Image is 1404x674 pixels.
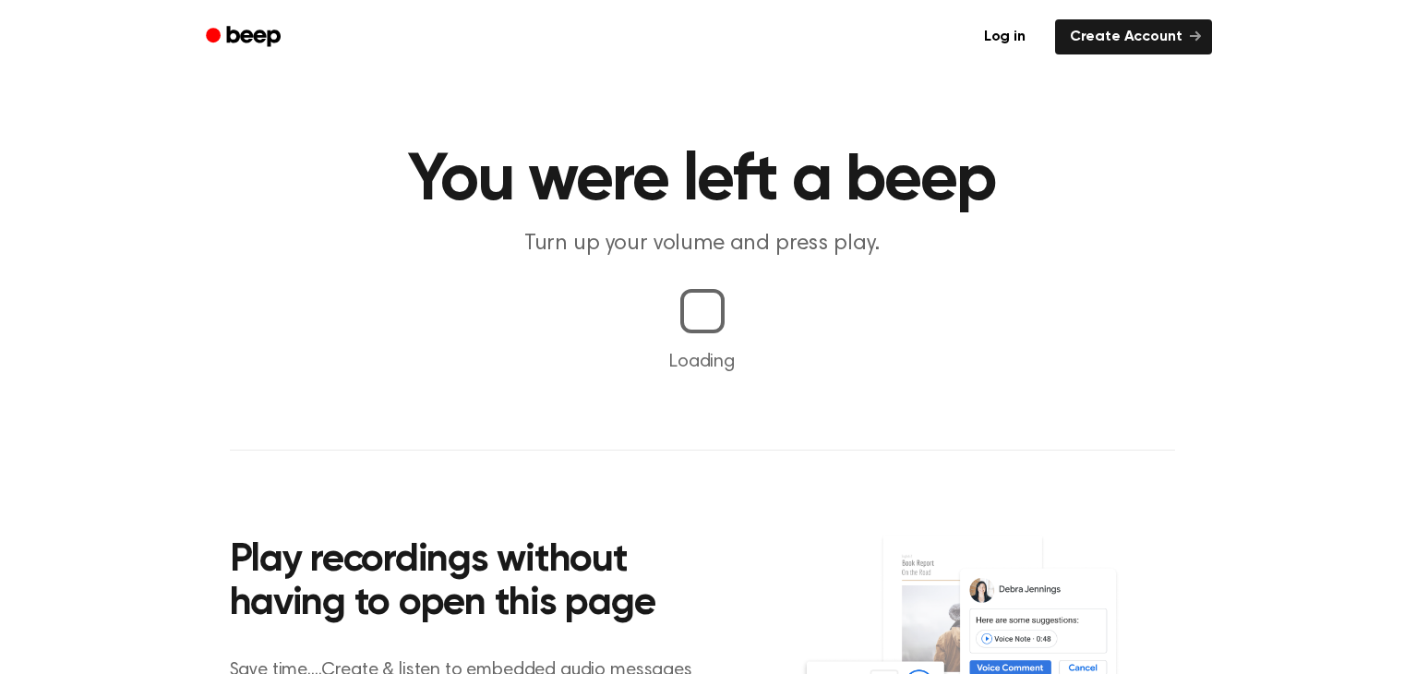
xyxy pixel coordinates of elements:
[193,19,297,55] a: Beep
[22,348,1382,376] p: Loading
[230,148,1175,214] h1: You were left a beep
[348,229,1057,259] p: Turn up your volume and press play.
[1055,19,1212,54] a: Create Account
[966,16,1044,58] a: Log in
[230,539,727,627] h2: Play recordings without having to open this page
